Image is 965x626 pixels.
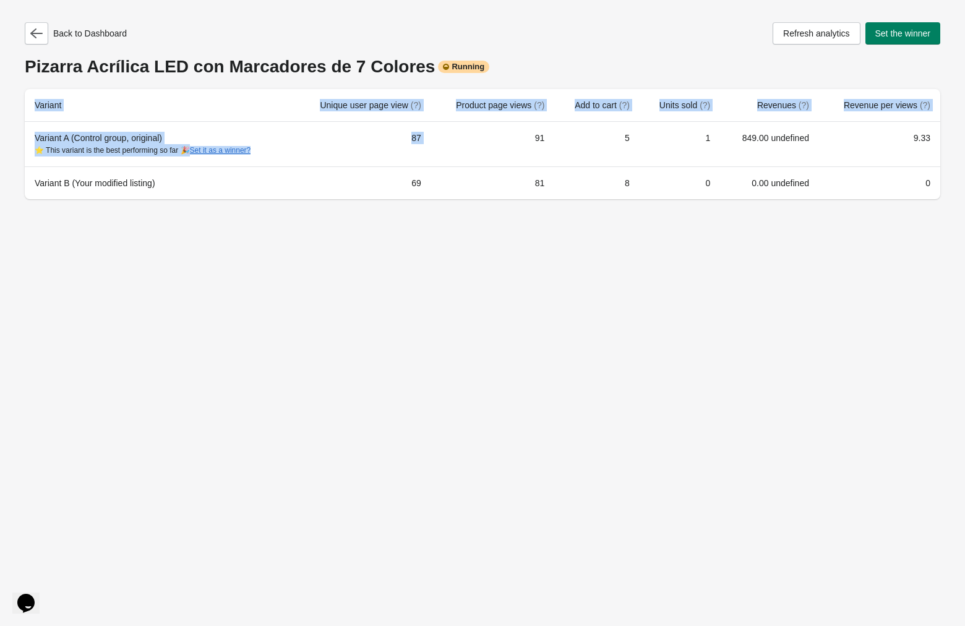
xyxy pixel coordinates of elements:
span: Add to cart [575,100,630,110]
span: Revenue per views [844,100,930,110]
td: 9.33 [819,122,940,166]
span: Unique user page view [320,100,421,110]
button: Set the winner [865,22,941,45]
div: Variant B (Your modified listing) [35,177,283,189]
span: (?) [534,100,544,110]
td: 0 [640,166,720,199]
div: Pizarra Acrílica LED con Marcadores de 7 Colores [25,57,940,77]
span: Units sold [659,100,710,110]
div: Back to Dashboard [25,22,127,45]
th: Variant [25,89,293,122]
td: 5 [554,122,639,166]
span: Set the winner [875,28,931,38]
td: 81 [431,166,555,199]
td: 87 [293,122,431,166]
button: Refresh analytics [773,22,860,45]
td: 1 [640,122,720,166]
span: (?) [920,100,930,110]
div: Running [438,61,489,73]
iframe: chat widget [12,577,52,614]
span: (?) [700,100,710,110]
span: (?) [799,100,809,110]
span: (?) [411,100,421,110]
div: ⭐ This variant is the best performing so far 🎉 [35,144,283,156]
span: (?) [619,100,630,110]
span: Refresh analytics [783,28,849,38]
td: 8 [554,166,639,199]
td: 849.00 undefined [720,122,819,166]
td: 0 [819,166,940,199]
td: 69 [293,166,431,199]
span: Product page views [456,100,544,110]
td: 0.00 undefined [720,166,819,199]
span: Revenues [757,100,809,110]
button: Set it as a winner? [190,146,251,155]
td: 91 [431,122,555,166]
div: Variant A (Control group, original) [35,132,283,156]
